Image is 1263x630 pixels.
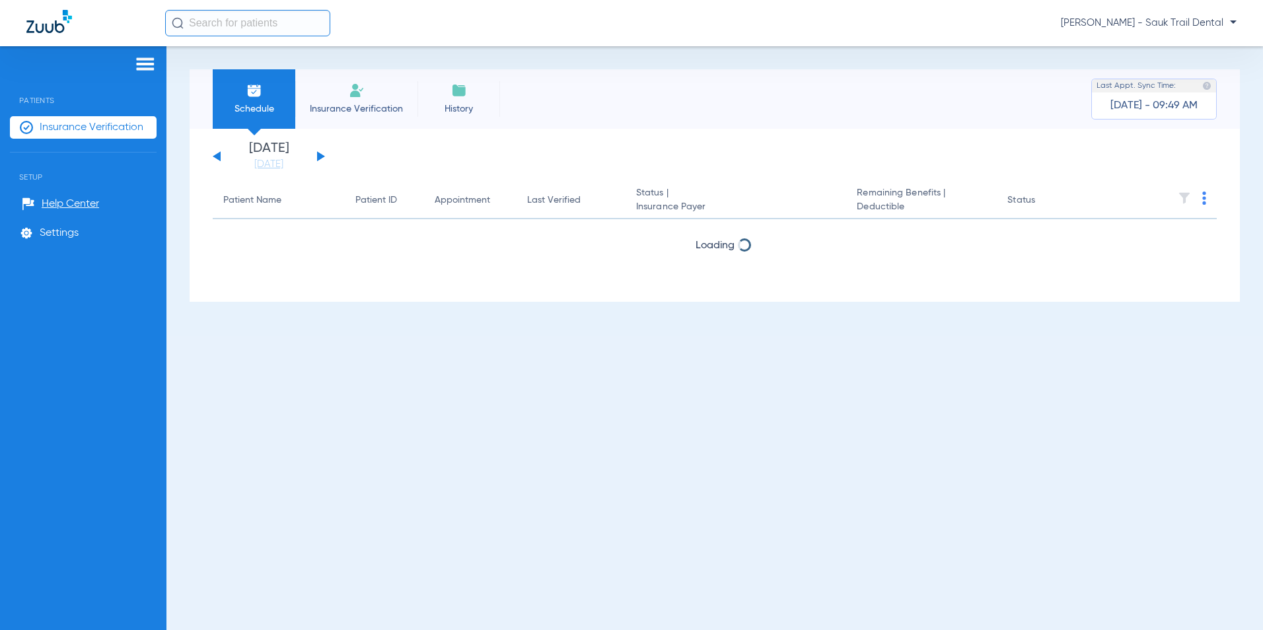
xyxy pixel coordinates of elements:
[10,76,157,105] span: Patients
[1197,567,1263,630] iframe: Chat Widget
[223,193,334,207] div: Patient Name
[40,121,143,134] span: Insurance Verification
[626,182,846,219] th: Status |
[229,142,308,171] li: [DATE]
[355,193,414,207] div: Patient ID
[997,182,1086,219] th: Status
[10,153,157,182] span: Setup
[451,83,467,98] img: History
[223,193,281,207] div: Patient Name
[427,102,490,116] span: History
[355,193,397,207] div: Patient ID
[527,193,581,207] div: Last Verified
[26,10,72,33] img: Zuub Logo
[527,193,615,207] div: Last Verified
[696,240,735,251] span: Loading
[246,83,262,98] img: Schedule
[1202,192,1206,205] img: group-dot-blue.svg
[135,56,156,72] img: hamburger-icon
[40,227,79,240] span: Settings
[1061,17,1237,30] span: [PERSON_NAME] - Sauk Trail Dental
[305,102,408,116] span: Insurance Verification
[636,200,836,214] span: Insurance Payer
[435,193,506,207] div: Appointment
[1110,99,1198,112] span: [DATE] - 09:49 AM
[42,197,99,211] span: Help Center
[435,193,490,207] div: Appointment
[22,197,99,211] a: Help Center
[1097,79,1176,92] span: Last Appt. Sync Time:
[1202,81,1211,90] img: last sync help info
[229,158,308,171] a: [DATE]
[223,102,285,116] span: Schedule
[846,182,997,219] th: Remaining Benefits |
[1178,192,1191,205] img: filter.svg
[696,275,735,286] span: Loading
[857,200,986,214] span: Deductible
[172,17,184,29] img: Search Icon
[349,83,365,98] img: Manual Insurance Verification
[165,10,330,36] input: Search for patients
